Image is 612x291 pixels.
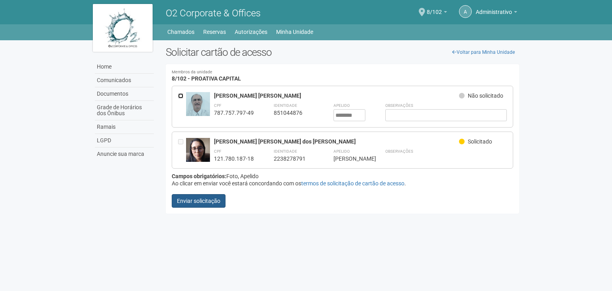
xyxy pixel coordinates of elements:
[178,138,186,162] div: Entre em contato com a Aministração para solicitar o cancelamento ou 2a via
[214,149,222,153] strong: CPF
[203,26,226,37] a: Reservas
[333,155,365,162] div: [PERSON_NAME]
[459,5,472,18] a: A
[95,60,154,74] a: Home
[333,149,350,153] strong: Apelido
[214,92,459,99] div: [PERSON_NAME] [PERSON_NAME]
[172,173,226,179] strong: Campos obrigatórios:
[476,1,512,15] span: Administrativo
[214,138,459,145] div: [PERSON_NAME] [PERSON_NAME] dos [PERSON_NAME]
[186,138,210,170] img: user.jpg
[172,70,513,82] h4: 8/102 - PROATIVA CAPITAL
[95,147,154,161] a: Anuncie sua marca
[95,87,154,101] a: Documentos
[95,120,154,134] a: Ramais
[167,26,194,37] a: Chamados
[276,26,313,37] a: Minha Unidade
[235,26,267,37] a: Autorizações
[274,103,297,108] strong: Identidade
[95,74,154,87] a: Comunicados
[172,70,513,75] small: Membros da unidade
[166,8,261,19] span: O2 Corporate & Offices
[333,103,350,108] strong: Apelido
[95,134,154,147] a: LGPD
[172,194,226,208] button: Enviar solicitação
[93,4,153,52] img: logo.jpg
[214,155,254,162] div: 121.780.187-18
[427,1,442,15] span: 8/102
[172,180,513,187] div: Ao clicar em enviar você estará concordando com os .
[385,149,413,153] strong: Observações
[274,149,297,153] strong: Identidade
[448,46,519,58] a: Voltar para Minha Unidade
[166,46,519,58] h2: Solicitar cartão de acesso
[214,109,254,116] div: 787.757.797-49
[468,138,492,145] span: Solicitado
[95,101,154,120] a: Grade de Horários dos Ônibus
[274,109,314,116] div: 851044876
[468,92,503,99] span: Não solicitado
[172,173,513,180] div: Foto, Apelido
[385,103,413,108] strong: Observações
[427,10,447,16] a: 8/102
[476,10,517,16] a: Administrativo
[301,180,404,187] a: termos de solicitação de cartão de acesso
[274,155,314,162] div: 2238278791
[214,103,222,108] strong: CPF
[186,92,210,118] img: user.jpg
